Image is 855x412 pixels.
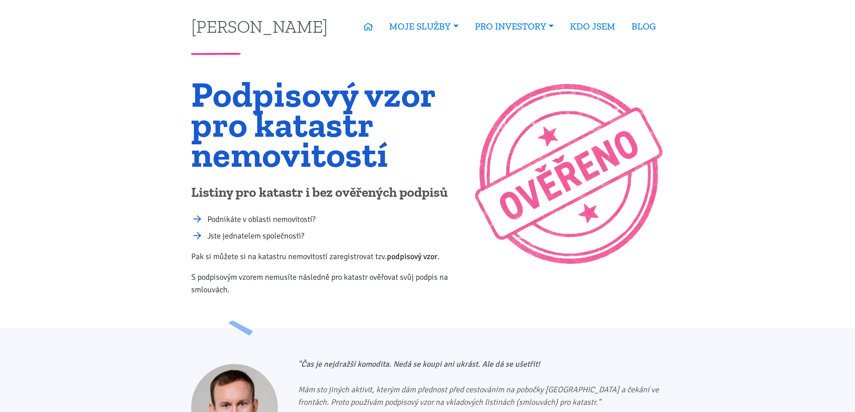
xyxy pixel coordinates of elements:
[191,271,462,296] p: S podpisovým vzorem nemusíte následně pro katastr ověřovat svůj podpis na smlouvách.
[623,16,664,37] a: BLOG
[467,16,562,37] a: PRO INVESTORY
[207,213,462,226] li: Podnikáte v oblasti nemovitostí?
[191,184,462,201] p: Listiny pro katastr i bez ověřených podpisů
[191,79,462,170] h1: Podpisový vzor pro katastr nemovitostí
[381,16,466,37] a: MOJE SLUŽBY
[562,16,623,37] a: KDO JSEM
[191,250,462,263] p: Pak si můžete si na katastru nemovitostí zaregistrovat tzv. .
[298,385,659,407] i: Mám sto jiných aktivit, kterým dám přednost před cestováním na pobočky [GEOGRAPHIC_DATA] a čekání...
[298,359,540,369] b: "Čas je nejdražší komodita. Nedá se koupi ani ukrást. Ale dá se ušetřit!
[387,252,438,261] b: podpisový vzor
[474,79,664,269] img: Ilustrační obrázek: Razítko 'Ověřeno'
[191,17,328,35] a: [PERSON_NAME]
[207,230,462,242] li: Jste jednatelem společnosti?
